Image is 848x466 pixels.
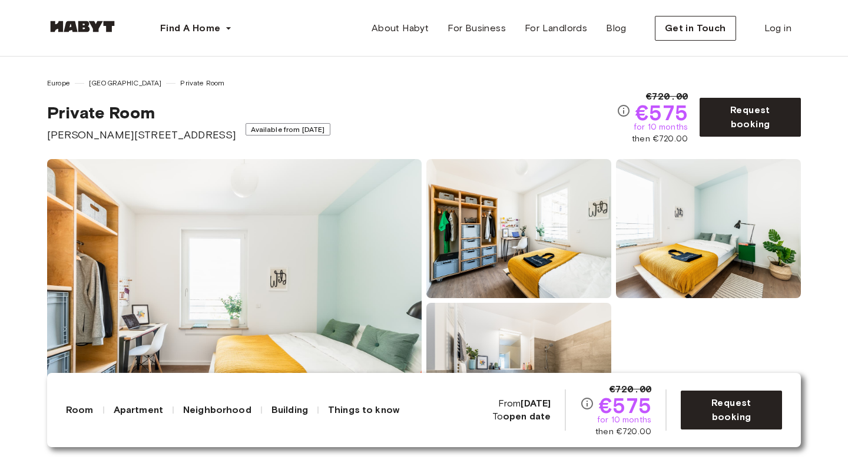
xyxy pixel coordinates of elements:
[151,16,241,40] button: Find A Home
[597,16,636,40] a: Blog
[606,21,627,35] span: Blog
[180,78,224,88] span: Private Room
[597,414,651,426] span: for 10 months
[66,403,94,417] span: Room
[246,123,330,135] span: Available from [DATE]
[47,78,70,88] span: Europe
[89,78,162,88] span: [GEOGRAPHIC_DATA]
[372,21,429,35] span: About Habyt
[47,127,236,143] span: [PERSON_NAME][STREET_ADDRESS]
[492,410,551,423] span: To
[503,411,551,422] b: open date
[691,396,772,424] span: Request booking
[710,103,791,131] span: Request booking
[599,396,651,414] span: €575
[114,403,163,417] span: Apartment
[271,403,308,417] span: Building
[616,159,801,298] img: room-image
[525,21,587,35] span: For Landlords
[700,98,801,137] button: Request booking
[764,21,791,35] span: Log in
[426,159,611,298] img: room-image
[632,133,688,145] span: then €720.00
[580,396,594,411] svg: Check cost overview for full prices. Please note that discounts apply to new joiners only and the...
[47,21,118,32] img: Habyt
[655,16,736,41] button: Get in Touch
[47,103,236,123] span: Private Room
[426,303,611,442] img: room-image
[665,21,726,35] span: Get in Touch
[755,16,801,40] a: Log in
[609,382,651,396] span: €720.00
[634,121,688,133] span: for 10 months
[617,104,631,118] svg: Check cost overview for full prices. Please note that discounts apply to new joiners only and the...
[328,403,399,417] span: Things to know
[595,426,651,438] span: then €720.00
[515,16,597,40] a: For Landlords
[160,21,220,35] span: Find A Home
[438,16,515,40] a: For Business
[448,21,506,35] span: For Business
[362,16,438,40] a: About Habyt
[616,303,801,442] img: room-image
[681,391,782,429] button: Request booking
[498,397,551,410] span: From
[521,398,551,409] b: [DATE]
[47,159,422,442] img: room-image
[646,90,688,104] span: €720.00
[183,403,251,417] span: Neighborhood
[635,104,688,121] span: €575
